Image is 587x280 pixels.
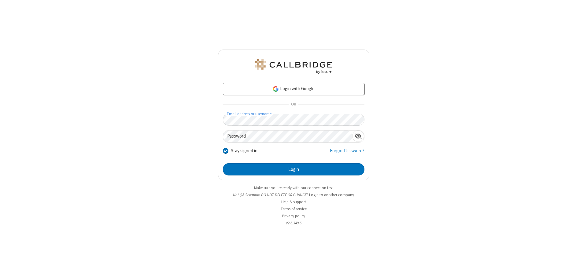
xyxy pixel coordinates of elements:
li: Not QA Selenium DO NOT DELETE OR CHANGE? [218,192,369,198]
img: google-icon.png [272,86,279,92]
iframe: Chat [572,264,582,276]
div: Show password [352,131,364,142]
span: OR [289,100,298,109]
input: Email address or username [223,114,364,126]
label: Stay signed in [231,147,257,154]
input: Password [223,131,352,142]
a: Help & support [281,199,306,204]
a: Forgot Password? [330,147,364,159]
button: Login [223,163,364,175]
a: Privacy policy [282,213,305,219]
a: Login with Google [223,83,364,95]
button: Login to another company [309,192,354,198]
a: Make sure you're ready with our connection test [254,185,333,190]
li: v2.6.349.6 [218,220,369,226]
img: QA Selenium DO NOT DELETE OR CHANGE [254,59,333,74]
a: Terms of service [281,206,307,212]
